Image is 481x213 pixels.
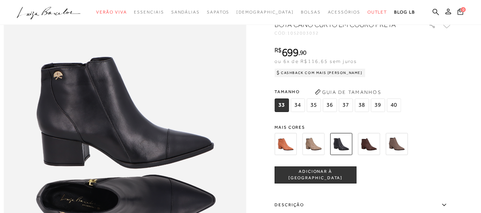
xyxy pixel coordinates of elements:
[302,133,324,155] img: ANKLE BOOT TITÂNIO
[328,10,360,15] span: Acessórios
[275,58,357,64] span: ou 6x de R$116,65 sem juros
[207,10,229,15] span: Sapatos
[96,10,127,15] span: Verão Viva
[394,10,415,15] span: BLOG LB
[300,49,307,56] span: 90
[394,6,415,19] a: BLOG LB
[358,133,380,155] img: BOTA DE CANO CURTO EM COURO CAFÉ E SALTO BAIXO
[312,86,383,98] button: Guia de Tamanhos
[323,98,337,112] span: 36
[301,6,321,19] a: categoryNavScreenReaderText
[282,46,298,59] span: 699
[96,6,127,19] a: categoryNavScreenReaderText
[171,6,200,19] a: categoryNavScreenReaderText
[367,10,387,15] span: Outlet
[275,69,365,77] div: Cashback com Mais [PERSON_NAME]
[367,6,387,19] a: categoryNavScreenReaderText
[275,133,297,155] img: ANKLE BOOT CARAMELO
[275,125,453,129] span: Mais cores
[301,10,321,15] span: Bolsas
[328,6,360,19] a: categoryNavScreenReaderText
[275,86,403,97] span: Tamanho
[339,98,353,112] span: 37
[207,6,229,19] a: categoryNavScreenReaderText
[275,169,356,181] span: ADICIONAR À [GEOGRAPHIC_DATA]
[307,98,321,112] span: 35
[461,7,466,12] span: 0
[236,10,294,15] span: [DEMOGRAPHIC_DATA]
[355,98,369,112] span: 38
[455,8,465,17] button: 0
[386,133,408,155] img: BOTA DE CANO CURTO EM COURO CINZA DUMBO E SALTO BAIXO
[371,98,385,112] span: 39
[291,98,305,112] span: 34
[387,98,401,112] span: 40
[134,6,164,19] a: categoryNavScreenReaderText
[275,166,356,183] button: ADICIONAR À [GEOGRAPHIC_DATA]
[134,10,164,15] span: Essenciais
[275,47,282,53] i: R$
[287,31,319,36] span: 1052003032
[275,31,417,35] div: CÓD:
[275,98,289,112] span: 33
[330,133,352,155] img: BOTA CANO CURTO EM COURO PRETA
[236,6,294,19] a: noSubCategoriesText
[298,49,307,56] i: ,
[171,10,200,15] span: Sandálias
